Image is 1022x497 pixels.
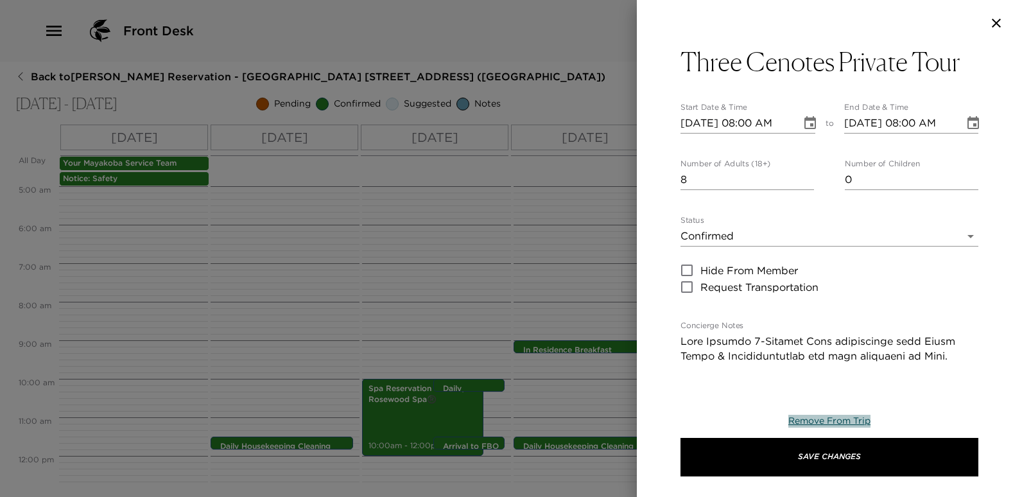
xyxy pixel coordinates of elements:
button: Three Cenotes Private Tour [680,46,978,77]
label: Concierge Notes [680,320,743,331]
button: Remove From Trip [788,415,870,428]
div: Confirmed [680,226,978,247]
input: MM/DD/YYYY hh:mm aa [680,113,792,134]
h3: Three Cenotes Private Tour [680,46,960,77]
span: to [826,118,834,134]
label: Number of Adults (18+) [680,159,770,170]
label: Status [680,215,704,226]
button: Save Changes [680,438,978,476]
button: Choose date, selected date is Oct 10, 2025 [797,110,823,136]
span: Request Transportation [700,279,818,295]
label: Start Date & Time [680,102,747,113]
span: Remove From Trip [788,415,870,426]
label: End Date & Time [844,102,908,113]
input: MM/DD/YYYY hh:mm aa [844,113,956,134]
span: Hide From Member [700,263,798,278]
label: Number of Children [845,159,920,170]
button: Choose date, selected date is Oct 10, 2025 [960,110,986,136]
